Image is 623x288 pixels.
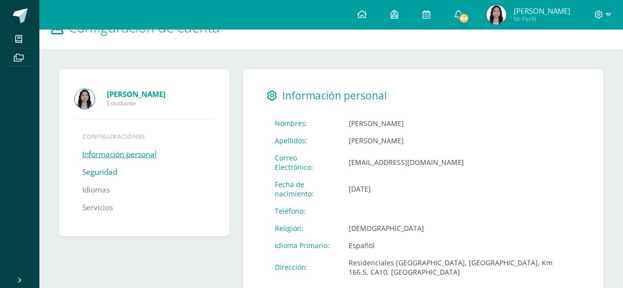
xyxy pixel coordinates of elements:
[75,89,95,109] img: Profile picture of Alejandra Sarai Morales Ochoa
[82,132,206,141] li: Configuraciones
[514,15,570,23] span: Mi Perfil
[82,146,157,163] a: Información personal
[267,220,341,237] td: Religión:
[282,89,387,102] span: Información personal
[267,149,341,176] td: Correo Electrónico:
[267,176,341,202] td: Fecha de nacimiento:
[82,181,110,199] a: Idiomas
[341,220,580,237] td: [DEMOGRAPHIC_DATA]
[82,163,117,181] a: Seguridad
[459,13,469,24] span: 84
[341,115,580,132] td: [PERSON_NAME]
[514,6,570,16] span: [PERSON_NAME]
[267,132,341,149] td: Apellidos:
[267,115,341,132] td: Nombres:
[341,176,580,202] td: [DATE]
[82,199,113,217] a: Servicios
[267,237,341,254] td: Idioma Primario:
[341,132,580,149] td: [PERSON_NAME]
[107,89,165,99] strong: [PERSON_NAME]
[341,254,580,281] td: Residenciales [GEOGRAPHIC_DATA], [GEOGRAPHIC_DATA], Km 166.5, CA10, [GEOGRAPHIC_DATA]
[267,254,341,281] td: Dirección:
[107,99,214,107] span: Estudiante
[487,5,506,25] img: 01ed410f02c96c65dc1582bb8cdc892c.png
[341,149,580,176] td: [EMAIL_ADDRESS][DOMAIN_NAME]
[267,202,341,220] td: Teléfono:
[107,89,214,99] a: [PERSON_NAME]
[341,237,580,254] td: Español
